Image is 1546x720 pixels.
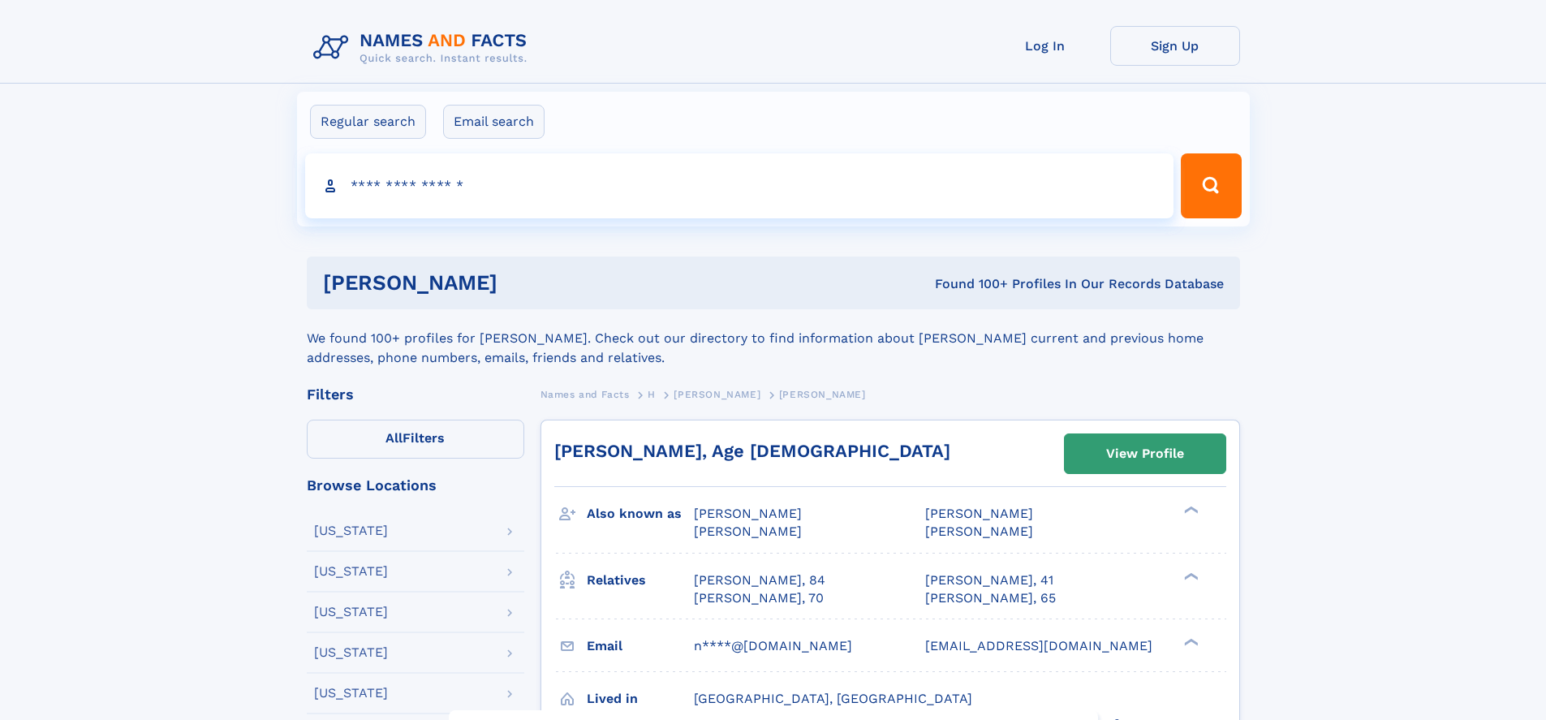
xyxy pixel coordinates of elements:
span: [PERSON_NAME] [925,506,1033,521]
a: [PERSON_NAME], 65 [925,589,1056,607]
div: [US_STATE] [314,687,388,700]
span: [PERSON_NAME] [779,389,866,400]
div: ❯ [1180,636,1199,647]
div: [US_STATE] [314,524,388,537]
input: search input [305,153,1174,218]
div: [US_STATE] [314,606,388,619]
img: Logo Names and Facts [307,26,540,70]
a: [PERSON_NAME], 41 [925,571,1053,589]
a: [PERSON_NAME], 70 [694,589,824,607]
div: Browse Locations [307,478,524,493]
span: [PERSON_NAME] [694,524,802,539]
div: View Profile [1106,435,1184,472]
div: We found 100+ profiles for [PERSON_NAME]. Check out our directory to find information about [PERS... [307,309,1240,368]
span: [PERSON_NAME] [925,524,1033,539]
div: ❯ [1180,571,1199,581]
a: [PERSON_NAME], 84 [694,571,825,589]
button: Search Button [1181,153,1241,218]
a: [PERSON_NAME] [674,384,760,404]
a: [PERSON_NAME], Age [DEMOGRAPHIC_DATA] [554,441,950,461]
h3: Email [587,632,694,660]
a: Names and Facts [540,384,630,404]
span: [GEOGRAPHIC_DATA], [GEOGRAPHIC_DATA] [694,691,972,706]
a: View Profile [1065,434,1225,473]
h1: [PERSON_NAME] [323,273,717,293]
div: Filters [307,387,524,402]
span: [PERSON_NAME] [674,389,760,400]
div: [US_STATE] [314,646,388,659]
label: Email search [443,105,545,139]
div: [US_STATE] [314,565,388,578]
a: Sign Up [1110,26,1240,66]
div: Found 100+ Profiles In Our Records Database [716,275,1224,293]
span: [EMAIL_ADDRESS][DOMAIN_NAME] [925,638,1152,653]
span: All [385,430,403,446]
h3: Lived in [587,685,694,713]
label: Regular search [310,105,426,139]
label: Filters [307,420,524,459]
span: H [648,389,656,400]
div: ❯ [1180,505,1199,515]
a: Log In [980,26,1110,66]
h3: Relatives [587,567,694,594]
h3: Also known as [587,500,694,528]
span: [PERSON_NAME] [694,506,802,521]
a: H [648,384,656,404]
